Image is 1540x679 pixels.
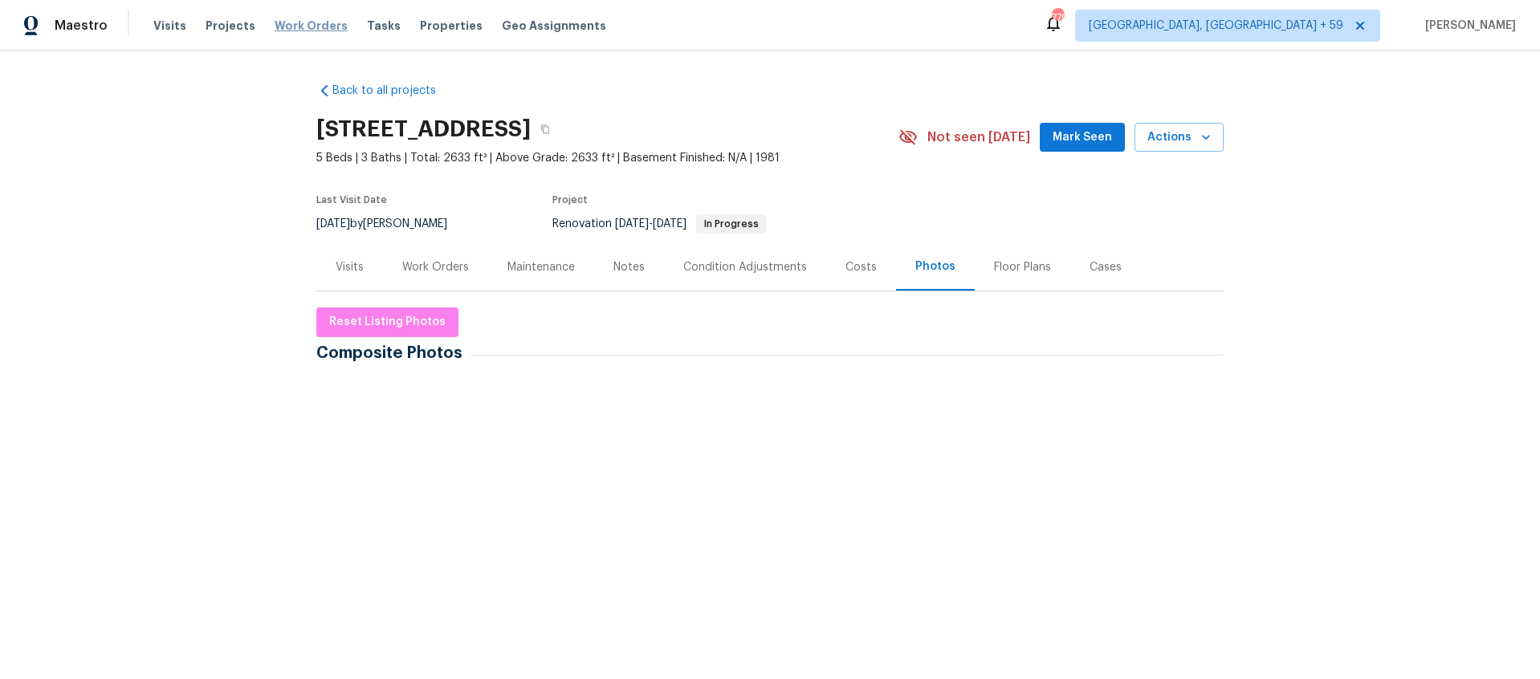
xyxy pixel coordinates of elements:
span: Not seen [DATE] [927,129,1030,145]
div: Work Orders [402,259,469,275]
div: Cases [1090,259,1122,275]
button: Mark Seen [1040,123,1125,152]
span: Geo Assignments [502,18,606,34]
button: Reset Listing Photos [316,307,458,337]
span: Project [552,195,588,205]
span: Renovation [552,218,767,230]
div: Costs [845,259,877,275]
span: Maestro [55,18,108,34]
span: Composite Photos [316,345,471,361]
div: Visits [336,259,364,275]
span: [GEOGRAPHIC_DATA], [GEOGRAPHIC_DATA] + 59 [1089,18,1343,34]
span: [DATE] [316,218,350,230]
div: Floor Plans [994,259,1051,275]
div: Notes [613,259,645,275]
button: Copy Address [531,115,560,144]
button: Actions [1135,123,1224,152]
span: - [615,218,686,230]
div: Condition Adjustments [683,259,807,275]
div: Photos [915,258,955,274]
span: 5 Beds | 3 Baths | Total: 2633 ft² | Above Grade: 2633 ft² | Basement Finished: N/A | 1981 [316,150,898,166]
span: [DATE] [653,218,686,230]
div: Maintenance [507,259,575,275]
h2: [STREET_ADDRESS] [316,121,531,137]
span: [PERSON_NAME] [1419,18,1516,34]
span: Visits [153,18,186,34]
span: Work Orders [275,18,348,34]
a: Back to all projects [316,83,471,99]
span: In Progress [698,219,765,229]
div: by [PERSON_NAME] [316,214,466,234]
span: [DATE] [615,218,649,230]
span: Reset Listing Photos [329,312,446,332]
div: 779 [1052,10,1063,26]
span: Mark Seen [1053,128,1112,148]
span: Tasks [367,20,401,31]
span: Properties [420,18,483,34]
span: Last Visit Date [316,195,387,205]
span: Actions [1147,128,1211,148]
span: Projects [206,18,255,34]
